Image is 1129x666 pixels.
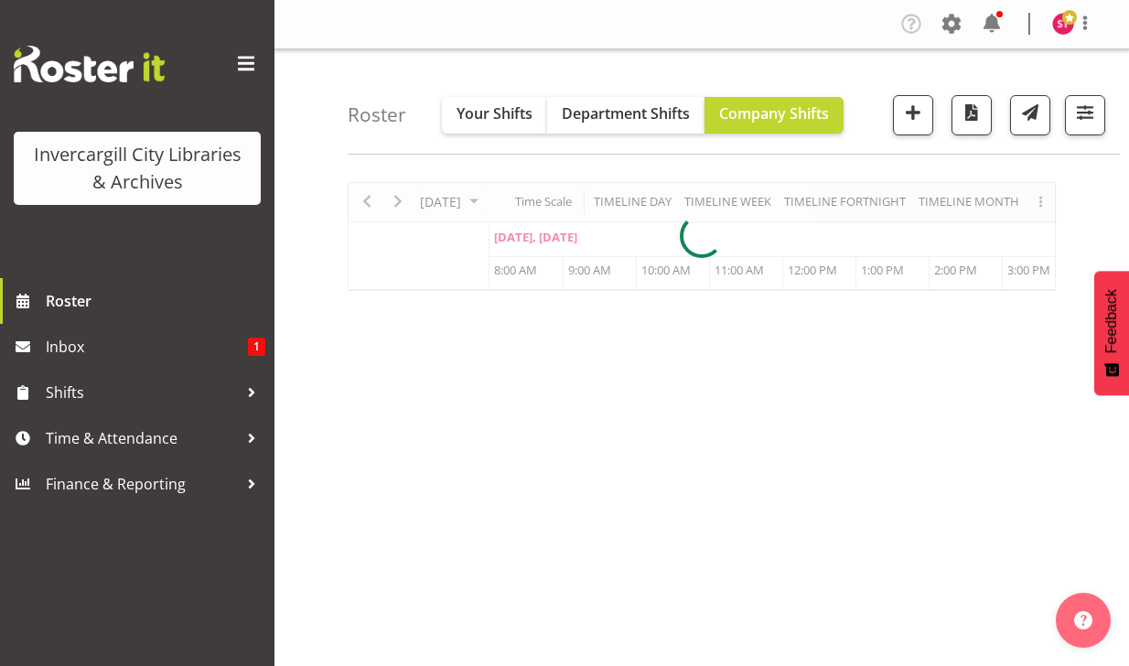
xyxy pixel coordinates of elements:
[952,95,992,135] button: Download a PDF of the roster for the current day
[1052,13,1074,35] img: saniya-thompson11688.jpg
[547,97,704,134] button: Department Shifts
[1010,95,1050,135] button: Send a list of all shifts for the selected filtered period to all rostered employees.
[46,470,238,498] span: Finance & Reporting
[893,95,933,135] button: Add a new shift
[46,379,238,406] span: Shifts
[1074,611,1092,629] img: help-xxl-2.png
[1094,271,1129,395] button: Feedback - Show survey
[32,141,242,196] div: Invercargill City Libraries & Archives
[719,103,829,124] span: Company Shifts
[442,97,547,134] button: Your Shifts
[248,338,265,356] span: 1
[46,424,238,452] span: Time & Attendance
[1065,95,1105,135] button: Filter Shifts
[348,104,406,125] h4: Roster
[46,287,265,315] span: Roster
[457,103,532,124] span: Your Shifts
[46,333,248,360] span: Inbox
[14,46,165,82] img: Rosterit website logo
[1103,289,1120,353] span: Feedback
[562,103,690,124] span: Department Shifts
[704,97,844,134] button: Company Shifts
